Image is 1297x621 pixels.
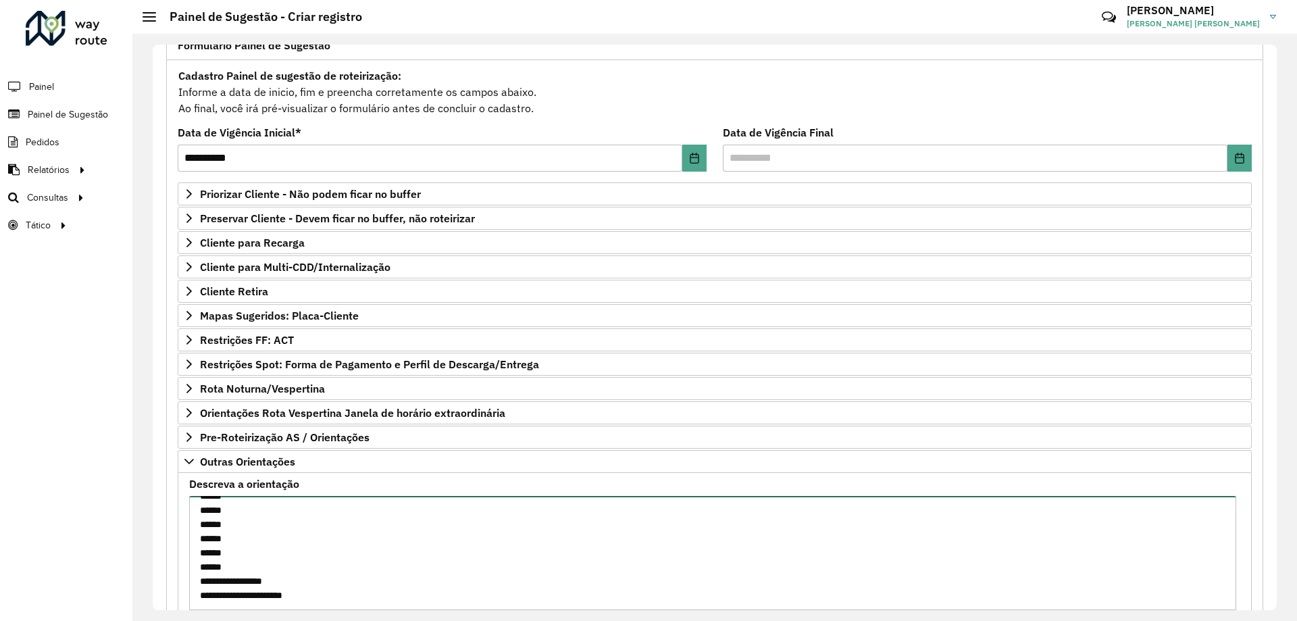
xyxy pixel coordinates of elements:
a: Priorizar Cliente - Não podem ficar no buffer [178,182,1252,205]
span: Pedidos [26,135,59,149]
span: Painel [29,80,54,94]
a: Contato Rápido [1094,3,1123,32]
a: Mapas Sugeridos: Placa-Cliente [178,304,1252,327]
a: Restrições Spot: Forma de Pagamento e Perfil de Descarga/Entrega [178,353,1252,376]
span: Rota Noturna/Vespertina [200,383,325,394]
a: Rota Noturna/Vespertina [178,377,1252,400]
span: Restrições FF: ACT [200,334,294,345]
button: Choose Date [1227,145,1252,172]
div: Informe a data de inicio, fim e preencha corretamente os campos abaixo. Ao final, você irá pré-vi... [178,67,1252,117]
a: Pre-Roteirização AS / Orientações [178,426,1252,449]
a: Restrições FF: ACT [178,328,1252,351]
span: Consultas [27,191,68,205]
span: Relatórios [28,163,70,177]
h3: [PERSON_NAME] [1127,4,1260,17]
span: [PERSON_NAME] [PERSON_NAME] [1127,18,1260,30]
span: Pre-Roteirização AS / Orientações [200,432,370,443]
a: Outras Orientações [178,450,1252,473]
span: Priorizar Cliente - Não podem ficar no buffer [200,189,421,199]
span: Preservar Cliente - Devem ficar no buffer, não roteirizar [200,213,475,224]
a: Orientações Rota Vespertina Janela de horário extraordinária [178,401,1252,424]
a: Preservar Cliente - Devem ficar no buffer, não roteirizar [178,207,1252,230]
strong: Cadastro Painel de sugestão de roteirização: [178,69,401,82]
span: Mapas Sugeridos: Placa-Cliente [200,310,359,321]
span: Cliente para Multi-CDD/Internalização [200,262,390,272]
span: Tático [26,218,51,232]
a: Cliente para Multi-CDD/Internalização [178,255,1252,278]
button: Choose Date [682,145,707,172]
span: Cliente Retira [200,286,268,297]
label: Descreva a orientação [189,476,299,492]
span: Restrições Spot: Forma de Pagamento e Perfil de Descarga/Entrega [200,359,539,370]
span: Formulário Painel de Sugestão [178,40,330,51]
label: Data de Vigência Inicial [178,124,301,141]
a: Cliente Retira [178,280,1252,303]
span: Outras Orientações [200,456,295,467]
h2: Painel de Sugestão - Criar registro [156,9,362,24]
label: Data de Vigência Final [723,124,834,141]
span: Cliente para Recarga [200,237,305,248]
a: Cliente para Recarga [178,231,1252,254]
span: Orientações Rota Vespertina Janela de horário extraordinária [200,407,505,418]
span: Painel de Sugestão [28,107,108,122]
